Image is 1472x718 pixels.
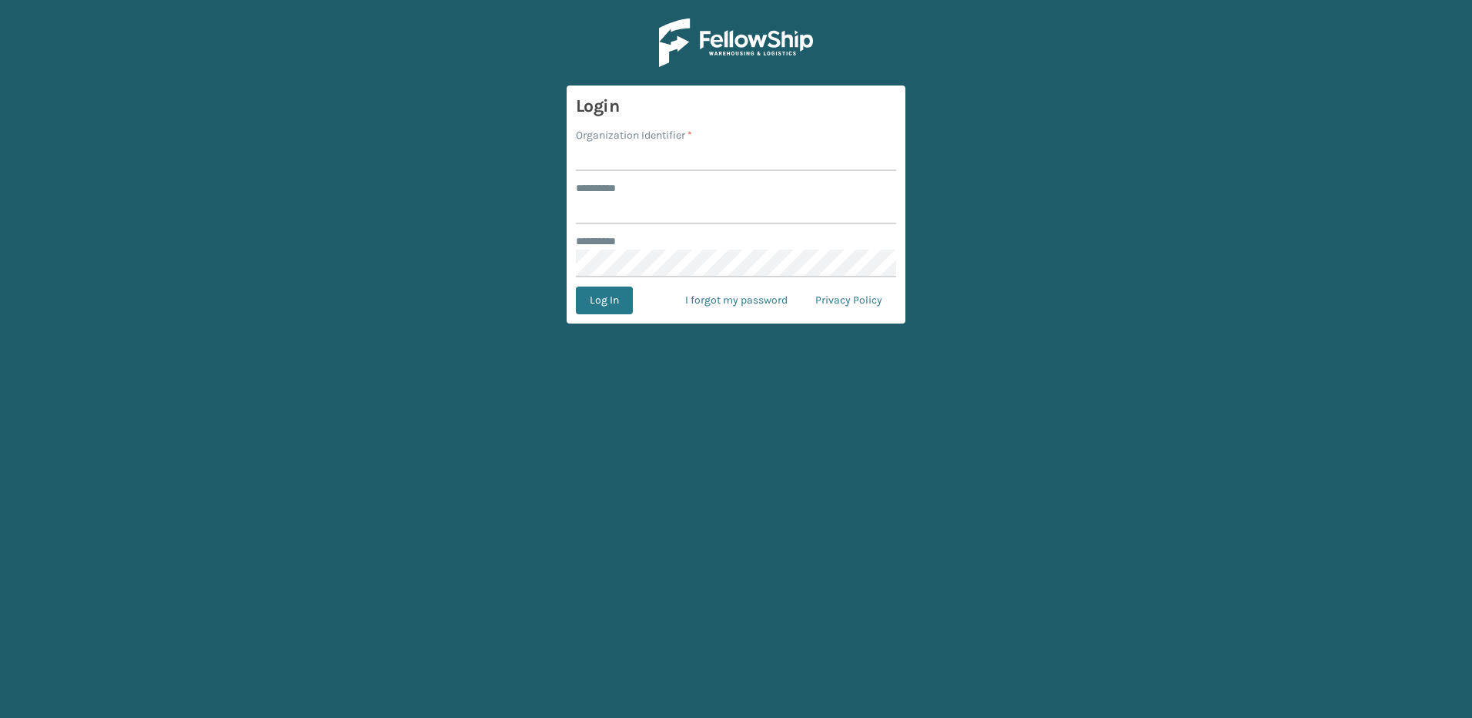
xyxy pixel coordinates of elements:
[576,95,896,118] h3: Login
[576,127,692,143] label: Organization Identifier
[659,18,813,67] img: Logo
[576,287,633,314] button: Log In
[671,287,801,314] a: I forgot my password
[801,287,896,314] a: Privacy Policy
